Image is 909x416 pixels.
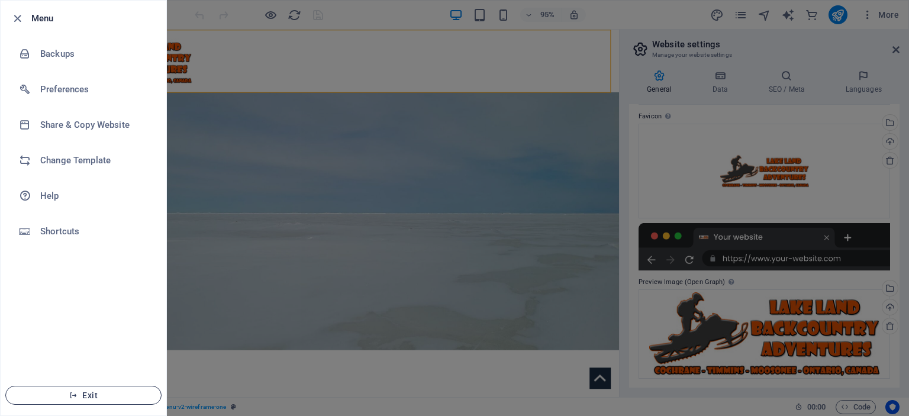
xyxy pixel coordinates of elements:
[40,224,150,238] h6: Shortcuts
[40,47,150,61] h6: Backups
[40,153,150,167] h6: Change Template
[40,118,150,132] h6: Share & Copy Website
[5,386,162,405] button: Exit
[15,391,151,400] span: Exit
[40,189,150,203] h6: Help
[31,11,157,25] h6: Menu
[40,82,150,96] h6: Preferences
[1,178,166,214] a: Help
